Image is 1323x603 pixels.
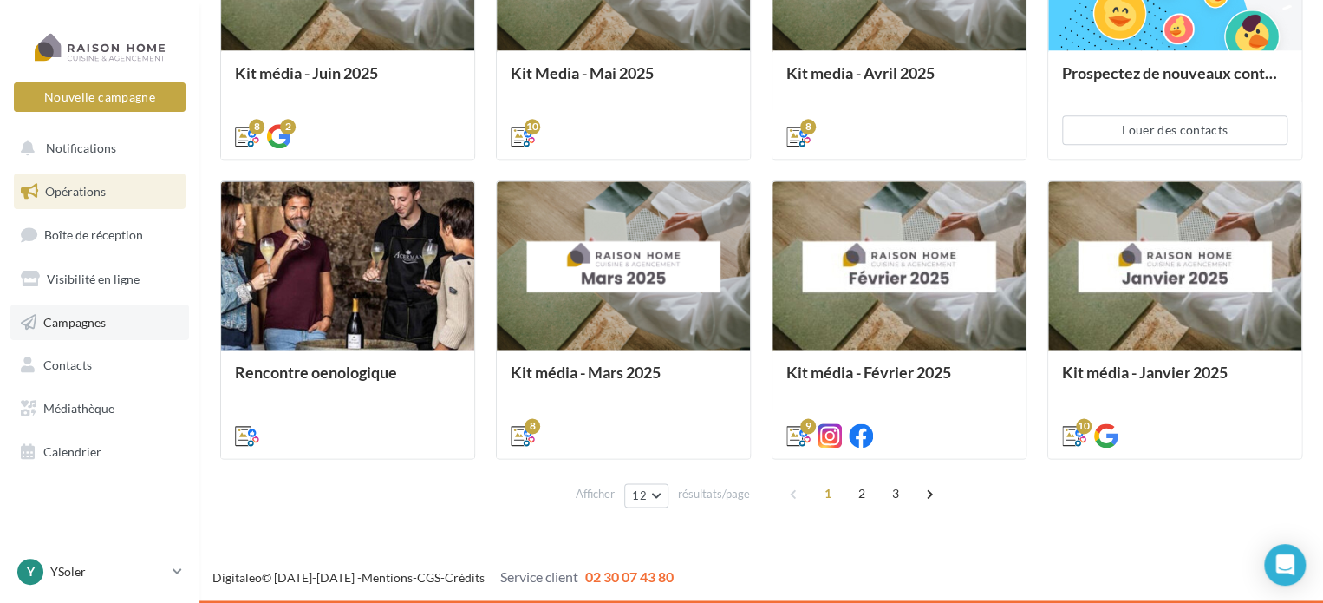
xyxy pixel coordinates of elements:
[814,480,842,508] span: 1
[500,568,578,585] span: Service client
[44,227,143,242] span: Boîte de réception
[511,364,736,398] div: Kit média - Mars 2025
[585,568,674,585] span: 02 30 07 43 80
[212,570,262,585] a: Digitaleo
[47,272,140,286] span: Visibilité en ligne
[678,486,750,502] span: résultats/page
[10,347,189,383] a: Contacts
[525,119,540,134] div: 10
[27,563,35,580] span: Y
[14,555,186,588] a: Y YSoler
[800,418,816,434] div: 9
[43,357,92,372] span: Contacts
[43,314,106,329] span: Campagnes
[212,570,674,585] span: © [DATE]-[DATE] - - -
[43,401,114,416] span: Médiathèque
[786,64,1012,99] div: Kit media - Avril 2025
[235,364,460,398] div: Rencontre oenologique
[10,130,182,167] button: Notifications
[249,119,264,134] div: 8
[1062,364,1287,398] div: Kit média - Janvier 2025
[1076,418,1092,434] div: 10
[445,570,485,585] a: Crédits
[1264,544,1306,586] div: Open Intercom Messenger
[1062,115,1287,145] button: Louer des contacts
[10,305,189,341] a: Campagnes
[848,480,876,508] span: 2
[45,184,106,199] span: Opérations
[10,261,189,298] a: Visibilité en ligne
[10,174,189,210] a: Opérations
[280,119,296,134] div: 2
[50,563,166,580] p: YSoler
[800,119,816,134] div: 8
[10,216,189,253] a: Boîte de réception
[46,141,116,155] span: Notifications
[14,82,186,112] button: Nouvelle campagne
[10,434,189,470] a: Calendrier
[624,483,668,508] button: 12
[882,480,909,508] span: 3
[576,486,615,502] span: Afficher
[525,418,540,434] div: 8
[786,364,1012,398] div: Kit média - Février 2025
[1062,64,1287,99] div: Prospectez de nouveaux contacts
[417,570,440,585] a: CGS
[235,64,460,99] div: Kit média - Juin 2025
[632,488,647,502] span: 12
[43,444,101,459] span: Calendrier
[511,64,736,99] div: Kit Media - Mai 2025
[362,570,413,585] a: Mentions
[10,390,189,427] a: Médiathèque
